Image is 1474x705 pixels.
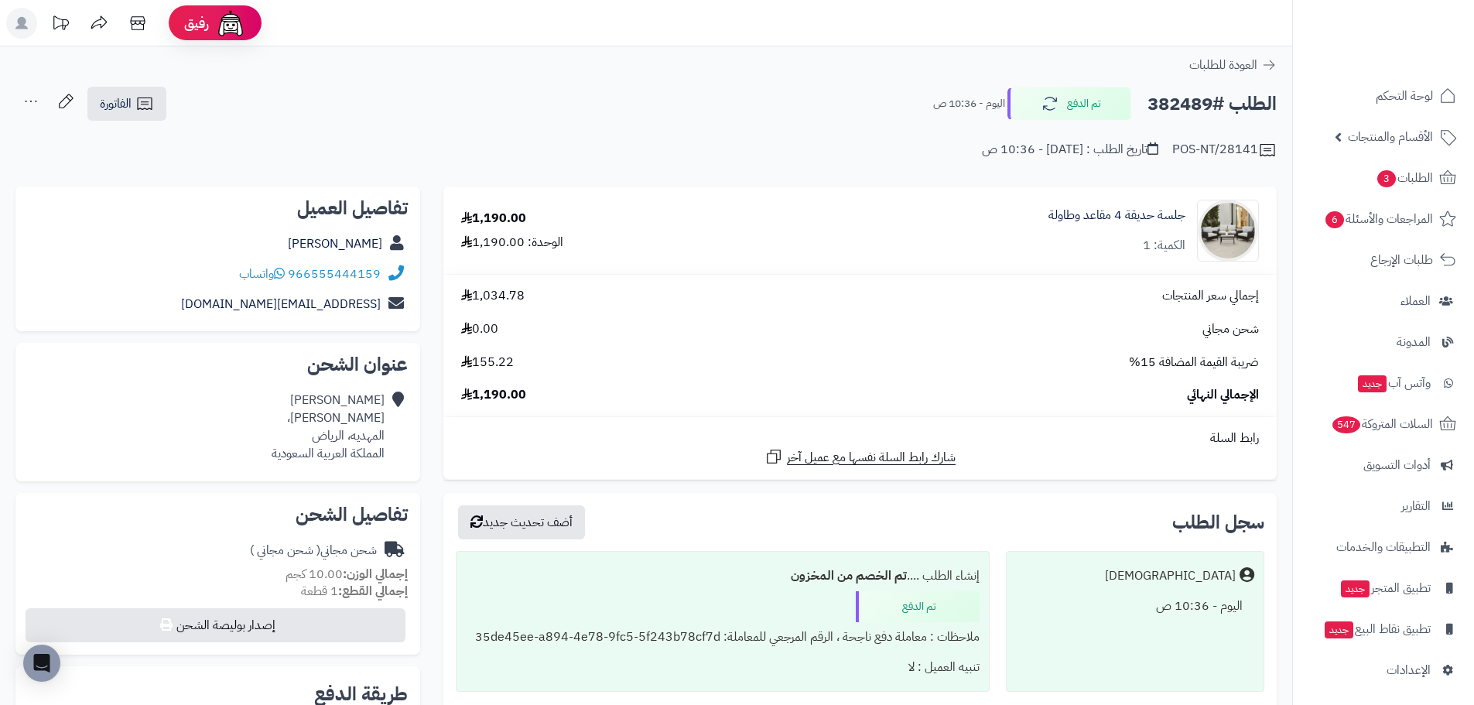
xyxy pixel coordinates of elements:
[1325,211,1344,228] span: 6
[1323,618,1431,640] span: تطبيق نقاط البيع
[1377,170,1396,187] span: 3
[1105,567,1236,585] div: [DEMOGRAPHIC_DATA]
[787,449,956,467] span: شارك رابط السلة نفسها مع عميل آخر
[1302,406,1465,443] a: السلات المتروكة547
[856,591,980,622] div: تم الدفع
[1358,375,1387,392] span: جديد
[1370,249,1433,271] span: طلبات الإرجاع
[1302,323,1465,361] a: المدونة
[314,685,408,703] h2: طريقة الدفع
[1129,354,1259,371] span: ضريبة القيمة المضافة 15%
[272,392,385,462] div: [PERSON_NAME] [PERSON_NAME]، المهديه، الرياض المملكة العربية السعودية
[100,94,132,113] span: الفاتورة
[1302,241,1465,279] a: طلبات الإرجاع
[288,234,382,253] a: [PERSON_NAME]
[1187,386,1259,404] span: الإجمالي النهائي
[215,8,246,39] img: ai-face.png
[1007,87,1131,120] button: تم الدفع
[982,141,1158,159] div: تاريخ الطلب : [DATE] - 10:36 ص
[1172,141,1277,159] div: POS-NT/28141
[450,430,1271,447] div: رابط السلة
[1302,488,1465,525] a: التقارير
[1369,43,1459,76] img: logo-2.png
[1376,167,1433,189] span: الطلبات
[286,565,408,584] small: 10.00 كجم
[1332,416,1360,433] span: 547
[1202,320,1259,338] span: شحن مجاني
[250,541,320,560] span: ( شحن مجاني )
[1339,577,1431,599] span: تطبيق المتجر
[764,447,956,467] a: شارك رابط السلة نفسها مع عميل آخر
[461,320,498,338] span: 0.00
[791,566,907,585] b: تم الخصم من المخزون
[1397,331,1431,353] span: المدونة
[1172,513,1264,532] h3: سجل الطلب
[28,355,408,374] h2: عنوان الشحن
[26,608,405,642] button: إصدار بوليصة الشحن
[1147,88,1277,120] h2: الطلب #382489
[343,565,408,584] strong: إجمالي الوزن:
[1048,207,1185,224] a: جلسة حديقة 4 مقاعد وطاولة
[250,542,377,560] div: شحن مجاني
[1401,495,1431,517] span: التقارير
[461,354,514,371] span: 155.22
[1336,536,1431,558] span: التطبيقات والخدمات
[181,295,381,313] a: [EMAIL_ADDRESS][DOMAIN_NAME]
[1016,591,1254,621] div: اليوم - 10:36 ص
[1143,237,1185,255] div: الكمية: 1
[87,87,166,121] a: الفاتورة
[461,287,525,305] span: 1,034.78
[1331,413,1433,435] span: السلات المتروكة
[1400,290,1431,312] span: العملاء
[41,8,80,43] a: تحديثات المنصة
[1189,56,1277,74] a: العودة للطلبات
[23,645,60,682] div: Open Intercom Messenger
[933,96,1005,111] small: اليوم - 10:36 ص
[1348,126,1433,148] span: الأقسام والمنتجات
[239,265,285,283] a: واتساب
[301,582,408,601] small: 1 قطعة
[466,561,979,591] div: إنشاء الطلب ....
[1302,611,1465,648] a: تطبيق نقاط البيعجديد
[461,386,526,404] span: 1,190.00
[1302,159,1465,197] a: الطلبات3
[1302,652,1465,689] a: الإعدادات
[1387,659,1431,681] span: الإعدادات
[1302,529,1465,566] a: التطبيقات والخدمات
[288,265,381,283] a: 966555444159
[461,234,563,252] div: الوحدة: 1,190.00
[1356,372,1431,394] span: وآتس آب
[338,582,408,601] strong: إجمالي القطع:
[461,210,526,228] div: 1,190.00
[1162,287,1259,305] span: إجمالي سعر المنتجات
[28,505,408,524] h2: تفاصيل الشحن
[466,622,979,652] div: ملاحظات : معاملة دفع ناجحة ، الرقم المرجعي للمعاملة: 35de45ee-a894-4e78-9fc5-5f243b78cf7d
[466,652,979,683] div: تنبيه العميل : لا
[1324,208,1433,230] span: المراجعات والأسئلة
[1302,364,1465,402] a: وآتس آبجديد
[1302,447,1465,484] a: أدوات التسويق
[458,505,585,539] button: أضف تحديث جديد
[1198,200,1258,262] img: 1754462914-110119010027-90x90.jpg
[28,199,408,217] h2: تفاصيل العميل
[1302,282,1465,320] a: العملاء
[1189,56,1257,74] span: العودة للطلبات
[1302,570,1465,607] a: تطبيق المتجرجديد
[1376,85,1433,107] span: لوحة التحكم
[1302,77,1465,115] a: لوحة التحكم
[1341,580,1370,597] span: جديد
[1363,454,1431,476] span: أدوات التسويق
[1325,621,1353,638] span: جديد
[184,14,209,33] span: رفيق
[1302,200,1465,238] a: المراجعات والأسئلة6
